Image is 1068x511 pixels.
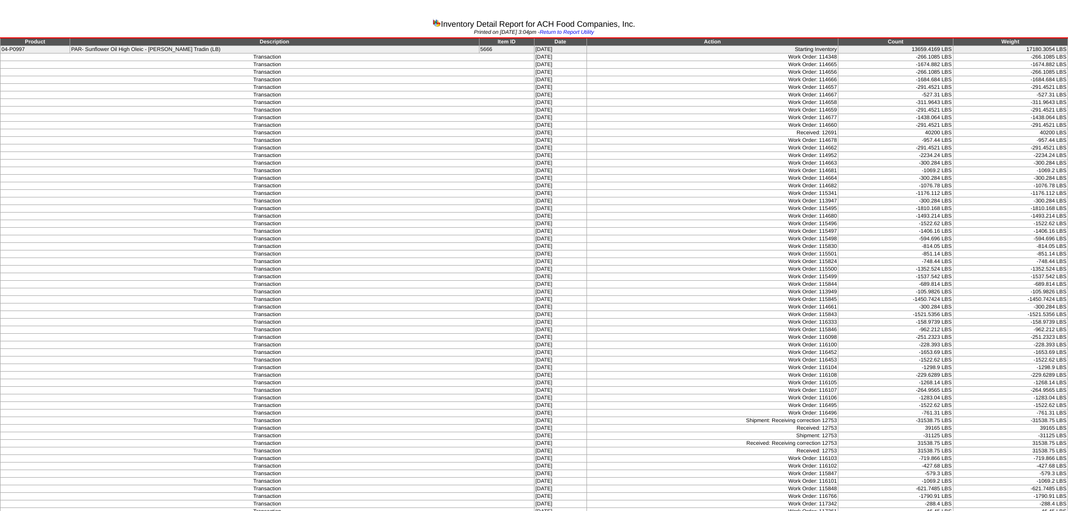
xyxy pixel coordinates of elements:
td: -291.4521 LBS [953,122,1067,129]
td: -527.31 LBS [953,91,1067,99]
td: Transaction [1,334,535,341]
td: Transaction [1,84,535,91]
td: -300.284 LBS [838,197,953,205]
td: Transaction [1,463,535,470]
td: -1522.62 LBS [838,220,953,228]
td: Work Order: 114667 [586,91,838,99]
td: -1674.882 LBS [838,61,953,69]
td: -266.1085 LBS [953,69,1067,76]
td: Work Order: 114662 [586,144,838,152]
td: Transaction [1,137,535,144]
td: [DATE] [534,432,586,440]
td: [DATE] [534,61,586,69]
td: -158.9739 LBS [838,319,953,326]
td: -1521.5356 LBS [953,311,1067,319]
td: -814.05 LBS [953,243,1067,250]
td: Work Order: 115844 [586,281,838,288]
td: [DATE] [534,137,586,144]
td: Work Order: 114680 [586,213,838,220]
td: Transaction [1,356,535,364]
td: Transaction [1,319,535,326]
td: Work Order: 114656 [586,69,838,76]
td: [DATE] [534,402,586,410]
td: Transaction [1,402,535,410]
td: Transaction [1,144,535,152]
td: Received: 12753 [586,425,838,432]
td: Transaction [1,205,535,213]
td: [DATE] [534,99,586,107]
td: Work Order: 116453 [586,356,838,364]
td: [DATE] [534,213,586,220]
td: Work Order: 115501 [586,250,838,258]
td: [DATE] [534,394,586,402]
td: [DATE] [534,334,586,341]
td: -851.14 LBS [838,250,953,258]
td: -1537.542 LBS [953,273,1067,281]
td: -229.6289 LBS [838,372,953,379]
td: Transaction [1,99,535,107]
td: PAR- Sunflower Oil High Oleic - [PERSON_NAME] Tradin (LB) [70,46,479,54]
td: [DATE] [534,107,586,114]
td: -1406.16 LBS [838,228,953,235]
td: Work Order: 114657 [586,84,838,91]
td: [DATE] [534,364,586,372]
td: -579.3 LBS [838,470,953,478]
td: Transaction [1,54,535,61]
td: -291.4521 LBS [838,122,953,129]
td: Work Order: 116452 [586,349,838,356]
td: -158.9739 LBS [953,319,1067,326]
td: -1352.524 LBS [838,266,953,273]
td: Item ID [479,38,534,46]
td: [DATE] [534,76,586,84]
td: [DATE] [534,425,586,432]
img: graph.gif [433,19,441,27]
td: Transaction [1,167,535,175]
td: -1352.524 LBS [953,266,1067,273]
td: Transaction [1,76,535,84]
td: [DATE] [534,167,586,175]
td: Product [1,38,70,46]
td: [DATE] [534,303,586,311]
td: -689.814 LBS [953,281,1067,288]
td: Work Order: 115845 [586,296,838,303]
td: [DATE] [534,288,586,296]
td: Work Order: 114661 [586,303,838,311]
td: Work Order: 113947 [586,197,838,205]
td: 31538.75 LBS [838,447,953,455]
td: Work Order: 115496 [586,220,838,228]
td: Transaction [1,175,535,182]
td: Received: 12691 [586,129,838,137]
td: Work Order: 116106 [586,394,838,402]
td: -814.05 LBS [838,243,953,250]
td: -291.4521 LBS [953,84,1067,91]
td: [DATE] [534,54,586,61]
td: -1684.684 LBS [838,76,953,84]
td: -105.9826 LBS [838,288,953,296]
td: Work Order: 114660 [586,122,838,129]
td: Transaction [1,447,535,455]
td: 31538.75 LBS [953,447,1067,455]
td: Transaction [1,273,535,281]
td: Work Order: 114663 [586,160,838,167]
td: -851.14 LBS [953,250,1067,258]
td: -291.4521 LBS [838,107,953,114]
td: [DATE] [534,379,586,387]
td: -1406.16 LBS [953,228,1067,235]
td: [DATE] [534,182,586,190]
td: Transaction [1,341,535,349]
td: Work Order: 115843 [586,311,838,319]
td: Work Order: 116104 [586,364,838,372]
td: -1653.69 LBS [838,349,953,356]
td: Transaction [1,107,535,114]
td: -962.212 LBS [838,326,953,334]
td: Transaction [1,190,535,197]
td: Work Order: 116100 [586,341,838,349]
td: Transaction [1,440,535,447]
td: 04-P0997 [1,46,70,54]
td: [DATE] [534,273,586,281]
td: Work Order: 116103 [586,455,838,463]
td: 17180.3054 LBS [953,46,1067,54]
td: [DATE] [534,220,586,228]
td: Transaction [1,258,535,266]
td: -427.68 LBS [953,463,1067,470]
